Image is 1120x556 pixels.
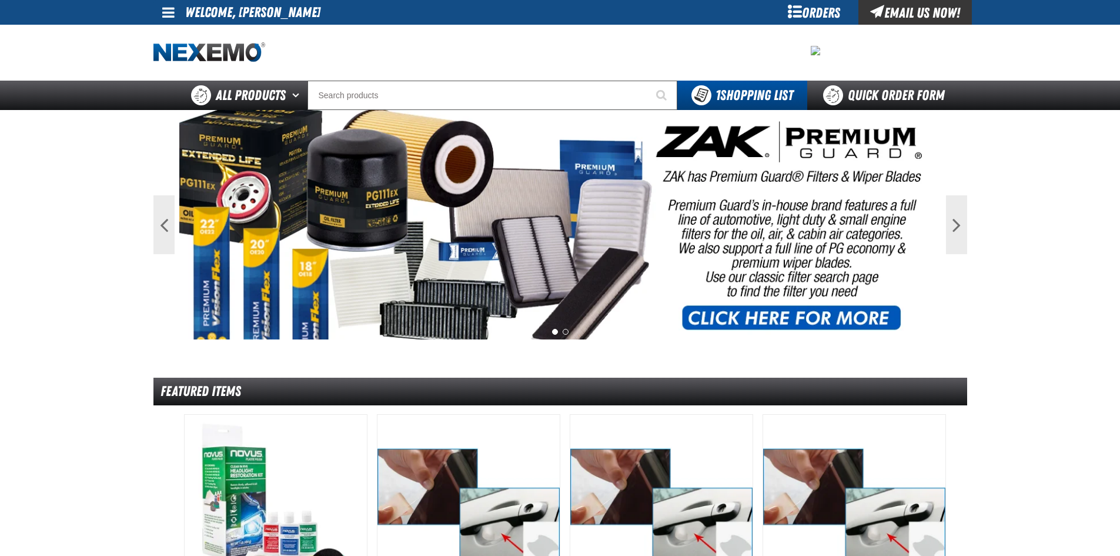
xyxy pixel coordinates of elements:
[946,195,967,254] button: Next
[153,378,967,405] div: Featured Items
[552,329,558,335] button: 1 of 2
[288,81,307,110] button: Open All Products pages
[153,195,175,254] button: Previous
[811,46,820,55] img: e956f807e9b4a1814541c0aba28e3550.jpeg
[716,87,793,104] span: Shopping List
[179,110,941,339] img: PG Filters & Wipers
[677,81,807,110] button: You have 1 Shopping List. Open to view details
[307,81,677,110] input: Search
[216,85,286,106] span: All Products
[153,42,265,63] img: Nexemo logo
[807,81,967,110] a: Quick Order Form
[648,81,677,110] button: Start Searching
[716,87,720,104] strong: 1
[563,329,569,335] button: 2 of 2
